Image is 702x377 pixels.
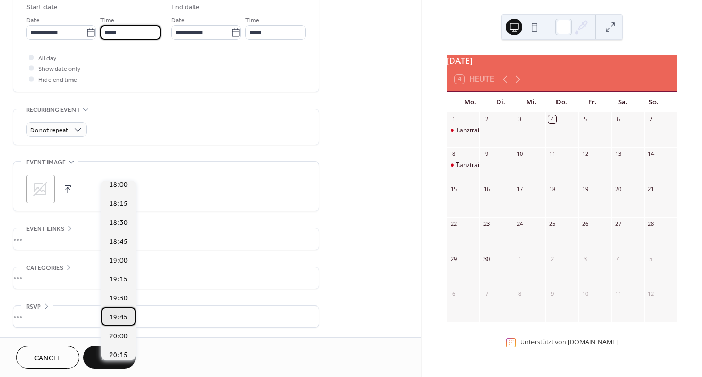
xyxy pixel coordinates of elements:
[13,267,319,289] div: •••
[26,301,41,312] span: RSVP
[482,115,490,123] div: 2
[647,185,655,193] div: 21
[482,255,490,263] div: 30
[83,346,136,369] button: Save
[26,263,63,273] span: Categories
[26,175,55,203] div: ;
[520,338,618,347] div: Unterstützt von
[482,290,490,297] div: 7
[171,2,200,13] div: End date
[109,199,128,209] span: 18:15
[482,185,490,193] div: 16
[109,255,128,266] span: 19:00
[450,185,457,193] div: 15
[582,115,589,123] div: 5
[109,293,128,304] span: 19:30
[647,150,655,158] div: 14
[450,290,457,297] div: 6
[245,15,259,26] span: Time
[109,312,128,323] span: 19:45
[109,331,128,342] span: 20:00
[548,185,556,193] div: 18
[450,150,457,158] div: 8
[482,220,490,228] div: 23
[30,125,68,136] span: Do not repeat
[109,350,128,361] span: 20:15
[577,92,608,112] div: Fr.
[548,290,556,297] div: 9
[109,180,128,191] span: 18:00
[450,220,457,228] div: 22
[516,185,523,193] div: 17
[647,220,655,228] div: 28
[100,15,114,26] span: Time
[13,306,319,327] div: •••
[516,255,523,263] div: 1
[614,115,622,123] div: 6
[38,64,80,75] span: Show date only
[34,353,61,364] span: Cancel
[38,53,56,64] span: All day
[582,185,589,193] div: 19
[547,92,577,112] div: Do.
[582,150,589,158] div: 12
[548,115,556,123] div: 4
[614,220,622,228] div: 27
[614,150,622,158] div: 13
[171,15,185,26] span: Date
[455,92,486,112] div: Mo.
[548,255,556,263] div: 2
[447,126,479,135] div: Tanztraining in Ebnat-Kappel mit Goldengirls
[447,161,479,170] div: Tanztraining in Ebnat-Kappel mit Goldengirls
[647,115,655,123] div: 7
[16,346,79,369] button: Cancel
[109,274,128,285] span: 19:15
[614,290,622,297] div: 11
[486,92,516,112] div: Di.
[456,126,657,135] div: Tanztraining in [GEOGRAPHIC_DATA]-[PERSON_NAME] mit Goldengirls
[614,255,622,263] div: 4
[26,157,66,168] span: Event image
[109,218,128,228] span: 18:30
[582,255,589,263] div: 3
[447,55,677,67] div: [DATE]
[548,150,556,158] div: 11
[26,2,58,13] div: Start date
[548,220,556,228] div: 25
[13,228,319,250] div: •••
[516,115,523,123] div: 3
[101,353,118,364] span: Save
[582,220,589,228] div: 26
[109,237,128,247] span: 18:45
[450,255,457,263] div: 29
[26,15,40,26] span: Date
[516,290,523,297] div: 8
[582,290,589,297] div: 10
[482,150,490,158] div: 9
[608,92,638,112] div: Sa.
[647,290,655,297] div: 12
[516,220,523,228] div: 24
[614,185,622,193] div: 20
[456,161,657,170] div: Tanztraining in [GEOGRAPHIC_DATA]-[PERSON_NAME] mit Goldengirls
[516,92,547,112] div: Mi.
[26,105,80,115] span: Recurring event
[38,75,77,85] span: Hide end time
[450,115,457,123] div: 1
[568,338,618,347] a: [DOMAIN_NAME]
[647,255,655,263] div: 5
[26,224,64,234] span: Event links
[516,150,523,158] div: 10
[638,92,669,112] div: So.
